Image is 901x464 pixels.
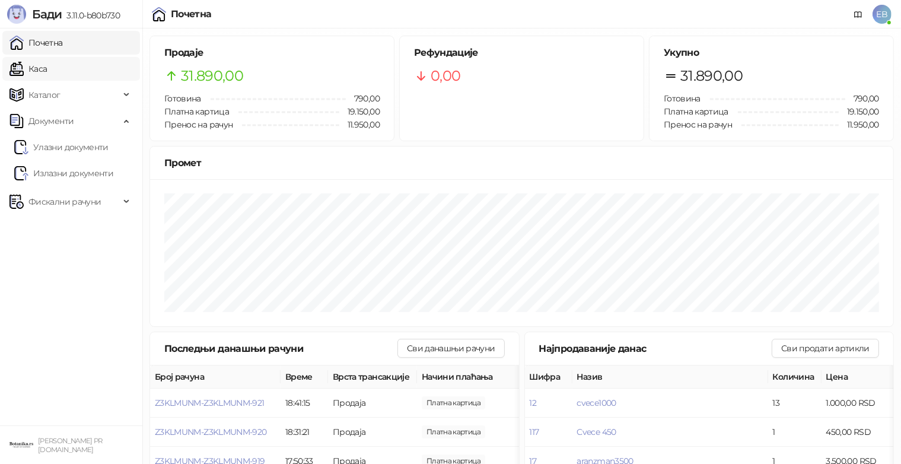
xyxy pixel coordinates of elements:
div: Промет [164,155,879,170]
th: Број рачуна [150,366,281,389]
td: Продаја [328,389,417,418]
span: 31.890,00 [181,65,243,87]
td: 18:41:15 [281,389,328,418]
h5: Рефундације [414,46,629,60]
td: 13 [768,389,822,418]
span: EB [873,5,892,24]
span: 3.000,00 [422,396,485,409]
span: Готовина [164,93,201,104]
span: 4.650,00 [422,425,485,438]
span: Платна картица [164,106,229,117]
a: Ulazni dokumentiУлазни документи [14,135,109,159]
span: Фискални рачуни [28,190,101,214]
img: Logo [7,5,26,24]
span: 0,00 [431,65,460,87]
span: Пренос на рачун [164,119,233,130]
span: 19.150,00 [339,105,380,118]
a: Каса [9,57,47,81]
button: Cvece 450 [577,427,616,437]
span: 790,00 [346,92,380,105]
div: Најпродаваније данас [539,341,772,356]
button: 117 [530,427,539,437]
span: Платна картица [664,106,728,117]
button: 12 [530,398,537,408]
span: 11.950,00 [839,118,879,131]
button: Сви продати артикли [772,339,879,358]
span: Бади [32,7,62,21]
th: Шифра [525,366,572,389]
h5: Продаје [164,46,380,60]
th: Начини плаћања [417,366,536,389]
th: Количина [768,366,822,389]
span: 3.11.0-b80b730 [62,10,120,21]
span: 11.950,00 [339,118,380,131]
a: Излазни документи [14,161,113,185]
h5: Укупно [664,46,879,60]
button: Z3KLMUNM-Z3KLMUNM-920 [155,427,267,437]
td: Продаја [328,418,417,447]
span: Готовина [664,93,701,104]
div: Последњи данашњи рачуни [164,341,397,356]
div: Почетна [171,9,212,19]
img: 64x64-companyLogo-0e2e8aaa-0bd2-431b-8613-6e3c65811325.png [9,433,33,457]
span: 790,00 [845,92,879,105]
td: 18:31:21 [281,418,328,447]
td: 1 [768,418,822,447]
span: 19.150,00 [839,105,879,118]
span: 31.890,00 [680,65,743,87]
button: Z3KLMUNM-Z3KLMUNM-921 [155,398,265,408]
button: Сви данашњи рачуни [397,339,504,358]
span: Каталог [28,83,61,107]
span: Документи [28,109,74,133]
th: Врста трансакције [328,366,417,389]
button: cvece1000 [577,398,616,408]
th: Назив [572,366,768,389]
th: Време [281,366,328,389]
span: Пренос на рачун [664,119,732,130]
a: Документација [849,5,868,24]
a: Почетна [9,31,63,55]
small: [PERSON_NAME] PR [DOMAIN_NAME] [38,437,103,454]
